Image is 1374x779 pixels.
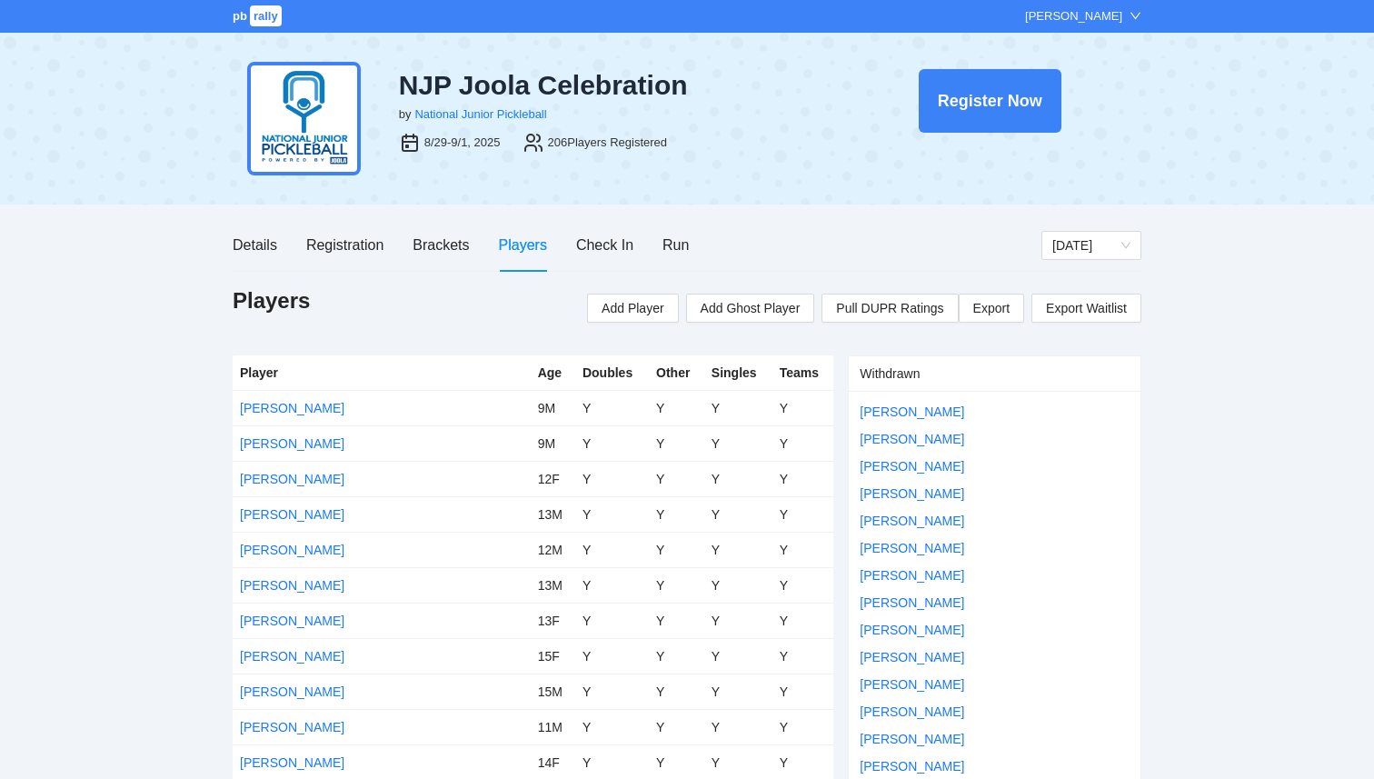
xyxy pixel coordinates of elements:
span: pb [233,9,247,23]
td: Y [704,567,772,603]
div: by [399,105,412,124]
td: Y [575,709,649,744]
td: Y [772,532,834,567]
td: Y [704,532,772,567]
td: Y [575,674,649,709]
td: Y [575,603,649,638]
td: 12F [531,461,575,496]
a: [PERSON_NAME] [860,677,964,692]
div: Player [240,363,523,383]
td: Y [704,638,772,674]
td: Y [772,390,834,425]
span: Pull DUPR Ratings [836,298,943,318]
td: Y [772,567,834,603]
a: [PERSON_NAME] [860,623,964,637]
a: [PERSON_NAME] [240,401,344,415]
td: Y [772,674,834,709]
td: Y [575,567,649,603]
div: Details [233,234,277,256]
td: Y [575,425,649,461]
td: 13M [531,496,575,532]
a: National Junior Pickleball [414,107,546,121]
a: [PERSON_NAME] [240,755,344,770]
span: Export [973,295,1010,322]
td: Y [772,425,834,461]
div: Doubles [582,363,642,383]
img: njp-logo2.png [247,62,361,175]
td: Y [649,638,704,674]
span: rally [250,5,282,26]
a: [PERSON_NAME] [860,514,964,528]
h1: Players [233,286,310,315]
td: Y [772,603,834,638]
div: NJP Joola Celebration [399,69,824,102]
a: [PERSON_NAME] [240,720,344,734]
td: Y [704,709,772,744]
td: Y [649,674,704,709]
td: Y [649,390,704,425]
a: Export Waitlist [1031,294,1141,323]
div: Registration [306,234,383,256]
td: Y [649,603,704,638]
a: [PERSON_NAME] [860,568,964,583]
div: Age [538,363,568,383]
a: [PERSON_NAME] [240,649,344,664]
td: Y [575,390,649,425]
a: [PERSON_NAME] [240,436,344,451]
div: Other [656,363,697,383]
a: [PERSON_NAME] [240,472,344,486]
a: [PERSON_NAME] [240,578,344,593]
div: 8/29-9/1, 2025 [424,134,501,152]
a: [PERSON_NAME] [860,595,964,610]
button: Add Player [587,294,678,323]
td: Y [704,390,772,425]
a: pbrally [233,9,284,23]
a: [PERSON_NAME] [860,486,964,501]
td: Y [704,461,772,496]
td: Y [575,461,649,496]
div: Teams [780,363,827,383]
td: Y [772,461,834,496]
td: Y [649,709,704,744]
div: 206 Players Registered [548,134,668,152]
td: Y [704,674,772,709]
a: [PERSON_NAME] [240,543,344,557]
div: Brackets [413,234,469,256]
a: [PERSON_NAME] [860,650,964,664]
a: [PERSON_NAME] [240,684,344,699]
td: Y [575,532,649,567]
a: [PERSON_NAME] [860,732,964,746]
td: Y [649,567,704,603]
div: Run [662,234,689,256]
a: [PERSON_NAME] [240,614,344,628]
td: 13F [531,603,575,638]
td: Y [772,496,834,532]
span: Add Player [602,298,663,318]
button: Pull DUPR Ratings [821,294,958,323]
div: Withdrawn [860,356,1130,391]
span: Add Ghost Player [701,298,801,318]
a: [PERSON_NAME] [240,507,344,522]
td: Y [772,709,834,744]
td: Y [649,496,704,532]
span: Saturday [1052,232,1130,259]
td: Y [704,425,772,461]
button: Register Now [919,69,1061,133]
td: 15F [531,638,575,674]
td: Y [704,603,772,638]
td: 13M [531,567,575,603]
span: down [1130,10,1141,22]
td: Y [575,638,649,674]
div: Players [499,234,547,256]
td: 9M [531,425,575,461]
td: Y [575,496,649,532]
a: [PERSON_NAME] [860,704,964,719]
div: Check In [576,234,633,256]
span: Export Waitlist [1046,295,1127,322]
a: [PERSON_NAME] [860,404,964,419]
td: Y [649,425,704,461]
td: Y [704,496,772,532]
a: Export [959,294,1024,323]
td: 12M [531,532,575,567]
button: Add Ghost Player [686,294,815,323]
